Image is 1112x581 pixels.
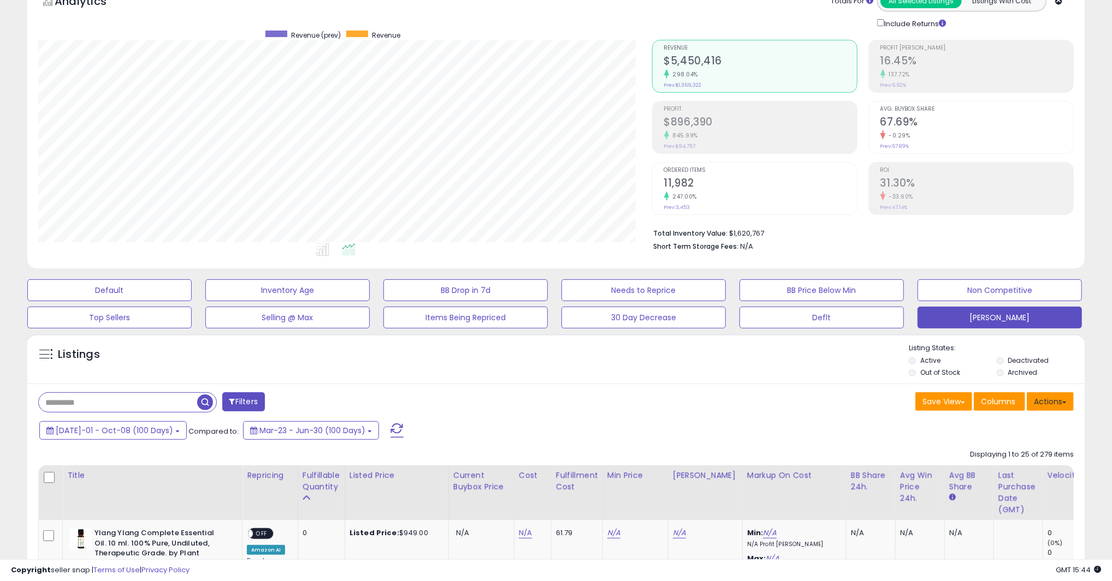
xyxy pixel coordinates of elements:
[664,177,857,191] h2: 11,982
[519,528,532,538] a: N/A
[664,82,702,88] small: Prev: $1,369,322
[39,421,187,440] button: [DATE]-01 - Oct-08 (100 Days)
[350,528,399,538] b: Listed Price:
[747,470,842,481] div: Markup on Cost
[58,347,100,362] h5: Listings
[253,529,270,538] span: OFF
[740,307,904,328] button: Deflt
[607,470,664,481] div: Min Price
[654,242,739,251] b: Short Term Storage Fees:
[851,470,891,493] div: BB Share 24h.
[664,45,857,51] span: Revenue
[880,116,1073,130] h2: 67.69%
[259,425,365,436] span: Mar-23 - Jun-30 (100 Days)
[949,470,989,493] div: Avg BB Share
[747,541,838,548] p: N/A Profit [PERSON_NAME]
[1048,528,1092,538] div: 0
[669,131,699,140] small: 845.99%
[56,425,173,436] span: [DATE]-01 - Oct-08 (100 Days)
[880,82,907,88] small: Prev: 6.92%
[607,528,620,538] a: N/A
[222,392,265,411] button: Filters
[664,116,857,130] h2: $896,390
[664,167,857,173] span: Ordered Items
[880,45,1073,51] span: Profit [PERSON_NAME]
[1008,356,1049,365] label: Deactivated
[664,106,857,112] span: Profit
[205,307,370,328] button: Selling @ Max
[556,528,594,538] div: 61.79
[1048,470,1087,481] div: Velocity
[918,307,1082,328] button: [PERSON_NAME]
[456,528,469,538] span: N/A
[1048,548,1092,558] div: 0
[920,356,941,365] label: Active
[949,493,956,502] small: Avg BB Share.
[247,545,285,555] div: Amazon AI
[869,17,959,29] div: Include Returns
[981,396,1015,407] span: Columns
[94,528,227,571] b: Ylang Ylang Complete Essential Oil. 10 ml. 100% Pure, Undiluted, Therapeutic Grade. by Plant Ther...
[188,426,239,436] span: Compared to:
[885,70,910,79] small: 137.72%
[303,528,336,538] div: 0
[1008,368,1038,377] label: Archived
[11,565,190,576] div: seller snap | |
[915,392,972,411] button: Save View
[742,465,846,520] th: The percentage added to the cost of goods (COGS) that forms the calculator for Min & Max prices.
[998,470,1038,516] div: Last Purchase Date (GMT)
[880,167,1073,173] span: ROI
[880,106,1073,112] span: Avg. Buybox Share
[880,55,1073,69] h2: 16.45%
[383,307,548,328] button: Items Being Repriced
[885,131,910,140] small: -0.29%
[654,226,1066,239] li: $1,620,767
[669,193,697,201] small: 247.00%
[383,279,548,301] button: BB Drop in 7d
[763,528,776,538] a: N/A
[880,204,908,211] small: Prev: 47.14%
[900,470,940,504] div: Avg Win Price 24h.
[974,392,1025,411] button: Columns
[900,528,936,538] div: N/A
[70,528,92,550] img: 31WbRkGMRwL._SL40_.jpg
[669,70,699,79] small: 298.04%
[673,470,738,481] div: [PERSON_NAME]
[1056,565,1101,575] span: 2025-10-9 15:44 GMT
[880,143,909,149] small: Prev: 67.89%
[920,368,960,377] label: Out of Stock
[556,470,598,493] div: Fulfillment Cost
[885,193,914,201] small: -33.60%
[350,470,444,481] div: Listed Price
[949,528,985,538] div: N/A
[561,279,726,301] button: Needs to Reprice
[303,470,340,493] div: Fulfillable Quantity
[909,343,1085,354] p: Listing States:
[519,470,547,481] div: Cost
[741,241,754,251] span: N/A
[561,307,726,328] button: 30 Day Decrease
[372,31,400,40] span: Revenue
[141,565,190,575] a: Privacy Policy
[205,279,370,301] button: Inventory Age
[1048,538,1063,547] small: (0%)
[93,565,140,575] a: Terms of Use
[970,450,1074,460] div: Displaying 1 to 25 of 279 items
[664,143,696,149] small: Prev: $94,757
[291,31,341,40] span: Revenue (prev)
[453,470,510,493] div: Current Buybox Price
[740,279,904,301] button: BB Price Below Min
[654,229,728,238] b: Total Inventory Value:
[880,177,1073,191] h2: 31.30%
[11,565,51,575] strong: Copyright
[851,528,887,538] div: N/A
[27,279,192,301] button: Default
[747,528,764,538] b: Min:
[918,279,1082,301] button: Non Competitive
[67,470,238,481] div: Title
[673,528,686,538] a: N/A
[350,528,440,538] div: $949.00
[664,55,857,69] h2: $5,450,416
[247,470,293,481] div: Repricing
[664,204,690,211] small: Prev: 3,453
